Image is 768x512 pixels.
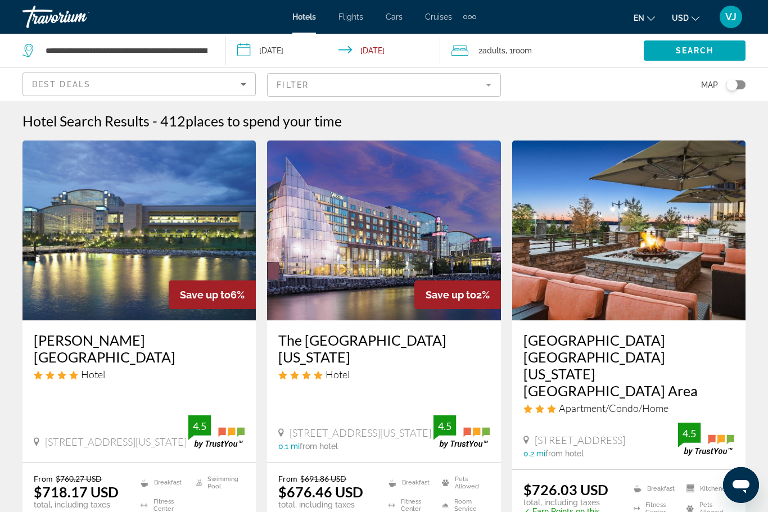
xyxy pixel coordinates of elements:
[482,46,505,55] span: Adults
[34,500,127,509] p: total, including taxes
[190,474,245,491] li: Swimming Pool
[180,289,231,301] span: Save up to
[22,2,135,31] a: Travorium
[169,280,256,309] div: 6%
[678,427,701,440] div: 4.5
[545,449,584,458] span: from hotel
[478,43,505,58] span: 2
[523,481,608,498] ins: $726.03 USD
[716,5,746,29] button: User Menu
[628,481,681,496] li: Breakfast
[523,449,545,458] span: 0.2 mi
[523,332,734,399] a: [GEOGRAPHIC_DATA] [GEOGRAPHIC_DATA] [US_STATE][GEOGRAPHIC_DATA] Area
[383,474,436,491] li: Breakfast
[414,280,501,309] div: 2%
[338,12,363,21] a: Flights
[436,474,490,491] li: Pets Allowed
[634,13,644,22] span: en
[723,467,759,503] iframe: Button to launch messaging window
[56,474,102,483] del: $760.27 USD
[634,10,655,26] button: Change language
[34,483,119,500] ins: $718.17 USD
[433,415,490,448] img: trustyou-badge.svg
[278,483,363,500] ins: $676.46 USD
[34,332,245,365] a: [PERSON_NAME][GEOGRAPHIC_DATA]
[701,77,718,93] span: Map
[672,10,699,26] button: Change currency
[32,78,246,91] mat-select: Sort by
[681,481,734,496] li: Kitchenette
[559,402,668,414] span: Apartment/Condo/Home
[676,46,714,55] span: Search
[425,12,452,21] a: Cruises
[267,73,500,97] button: Filter
[440,34,644,67] button: Travelers: 2 adults, 0 children
[523,402,734,414] div: 3 star Apartment
[32,80,91,89] span: Best Deals
[672,13,689,22] span: USD
[326,368,350,380] span: Hotel
[45,436,187,448] span: [STREET_ADDRESS][US_STATE]
[513,46,532,55] span: Room
[160,112,342,129] h2: 412
[463,8,476,26] button: Extra navigation items
[300,442,338,451] span: from hotel
[22,141,256,320] img: Hotel image
[135,474,189,491] li: Breakfast
[188,415,245,448] img: trustyou-badge.svg
[278,442,300,451] span: 0.1 mi
[512,141,746,320] img: Hotel image
[278,474,297,483] span: From
[426,289,476,301] span: Save up to
[186,112,342,129] span: places to spend your time
[292,12,316,21] a: Hotels
[290,427,431,439] span: [STREET_ADDRESS][US_STATE]
[718,80,746,90] button: Toggle map
[226,34,441,67] button: Check-in date: Sep 19, 2025 Check-out date: Sep 21, 2025
[267,141,500,320] img: Hotel image
[725,11,737,22] span: VJ
[535,434,625,446] span: [STREET_ADDRESS]
[523,498,620,507] p: total, including taxes
[300,474,346,483] del: $691.86 USD
[278,368,489,380] div: 4 star Hotel
[22,112,150,129] h1: Hotel Search Results
[152,112,157,129] span: -
[644,40,746,61] button: Search
[678,423,734,456] img: trustyou-badge.svg
[34,368,245,380] div: 4 star Hotel
[188,419,211,433] div: 4.5
[278,332,489,365] a: The [GEOGRAPHIC_DATA][US_STATE]
[505,43,532,58] span: , 1
[34,474,53,483] span: From
[81,368,105,380] span: Hotel
[278,500,374,509] p: total, including taxes
[433,419,456,433] div: 4.5
[386,12,403,21] a: Cars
